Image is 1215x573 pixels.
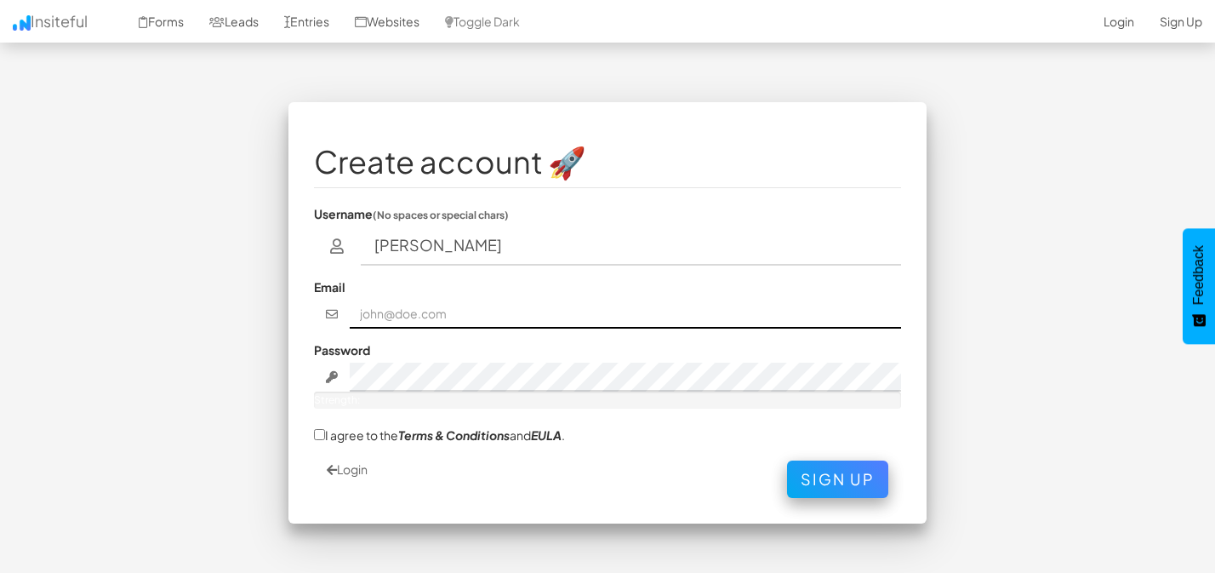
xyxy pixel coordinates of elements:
[314,426,565,444] label: I agree to the and .
[531,427,562,443] a: EULA
[314,341,370,358] label: Password
[787,461,888,498] button: Sign Up
[1183,228,1215,344] button: Feedback - Show survey
[314,429,325,440] input: I agree to theTerms & ConditionsandEULA.
[13,15,31,31] img: icon.png
[1191,245,1206,305] span: Feedback
[350,300,902,329] input: john@doe.com
[314,278,345,295] label: Email
[398,427,510,443] a: Terms & Conditions
[361,226,902,266] input: username
[314,205,509,222] label: Username
[373,209,509,221] small: (No spaces or special chars)
[314,145,901,179] h1: Create account 🚀
[327,461,368,477] a: Login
